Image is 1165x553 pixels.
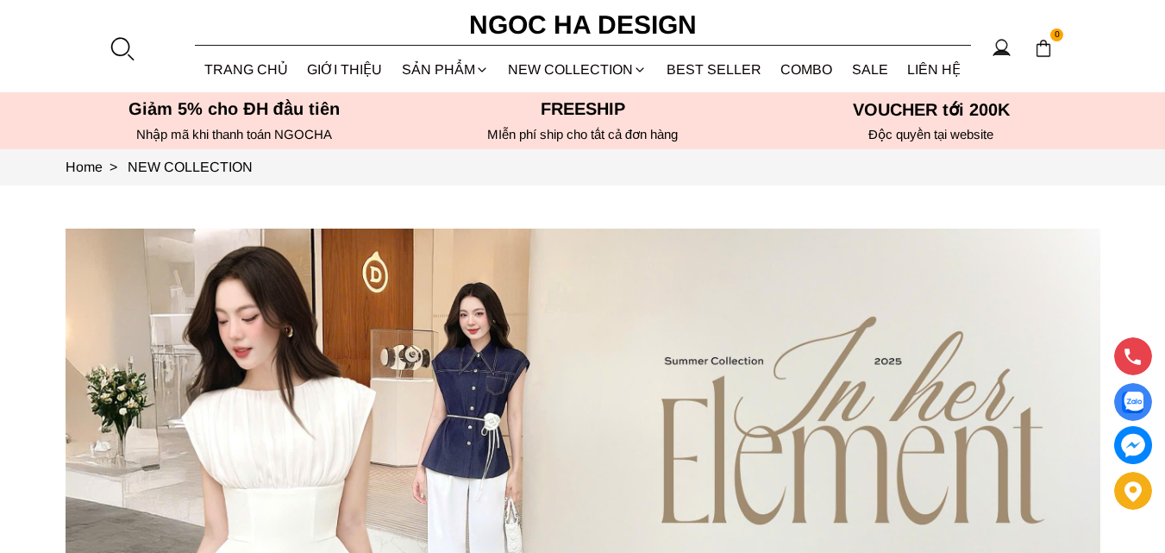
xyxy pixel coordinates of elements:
h6: MIễn phí ship cho tất cả đơn hàng [414,127,752,142]
img: Display image [1122,392,1143,413]
img: img-CART-ICON-ksit0nf1 [1034,39,1053,58]
h5: VOUCHER tới 200K [762,99,1100,120]
font: Giảm 5% cho ĐH đầu tiên [128,99,340,118]
div: SẢN PHẨM [392,47,499,92]
span: 0 [1050,28,1064,42]
a: Ngoc Ha Design [454,4,712,46]
a: NEW COLLECTION [498,47,657,92]
a: Link to NEW COLLECTION [128,160,253,174]
a: Display image [1114,383,1152,421]
a: GIỚI THIỆU [298,47,392,92]
a: LIÊN HỆ [898,47,971,92]
font: Freeship [541,99,625,118]
a: Combo [771,47,842,92]
span: > [103,160,124,174]
a: BEST SELLER [657,47,772,92]
font: Nhập mã khi thanh toán NGOCHA [136,127,332,141]
a: TRANG CHỦ [195,47,298,92]
a: Link to Home [66,160,128,174]
h6: Độc quyền tại website [762,127,1100,142]
a: SALE [842,47,899,92]
a: messenger [1114,426,1152,464]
